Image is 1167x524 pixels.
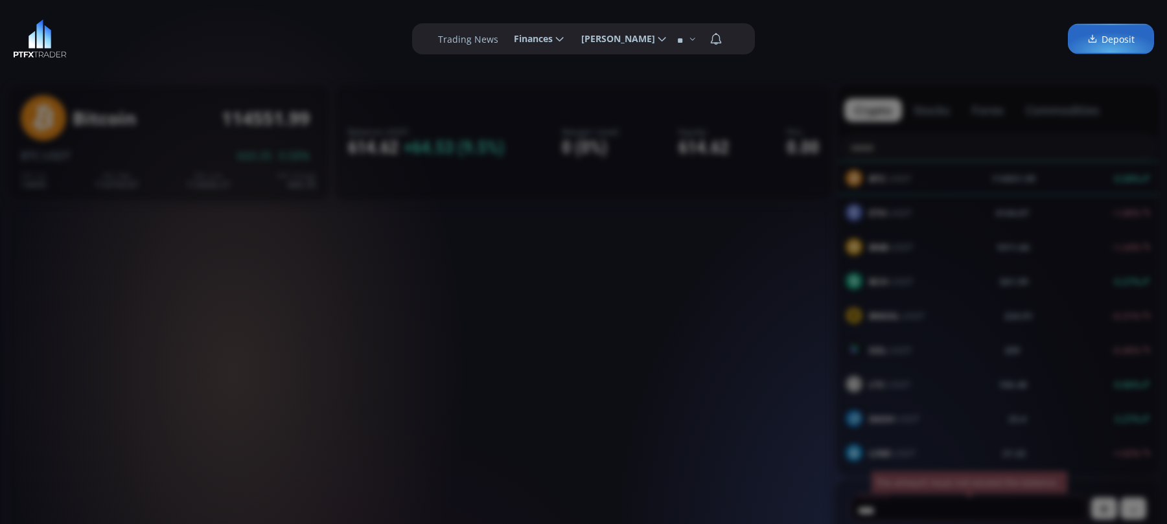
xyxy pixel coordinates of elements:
[13,19,67,58] img: LOGO
[505,26,553,52] span: Finances
[572,26,655,52] span: [PERSON_NAME]
[438,32,498,46] label: Trading News
[1087,32,1135,46] span: Deposit
[1068,24,1154,54] a: Deposit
